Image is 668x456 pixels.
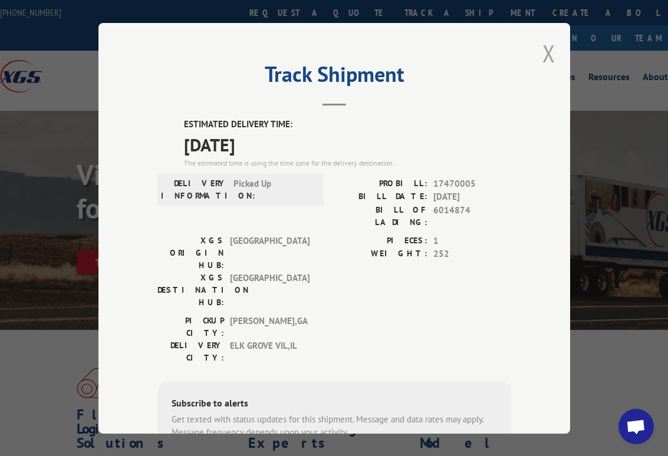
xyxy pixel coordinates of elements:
[433,234,511,247] span: 1
[172,395,497,412] div: Subscribe to alerts
[230,339,310,364] span: ELK GROVE VIL , IL
[618,409,654,444] a: Open chat
[230,314,310,339] span: [PERSON_NAME] , GA
[157,339,224,364] label: DELIVERY CITY:
[233,177,313,201] span: Picked Up
[157,314,224,339] label: PICKUP CITY:
[433,247,511,261] span: 252
[184,131,511,157] span: [DATE]
[161,177,228,201] label: DELIVERY INFORMATION:
[157,234,224,271] label: XGS ORIGIN HUB:
[334,203,427,228] label: BILL OF LADING:
[157,271,224,308] label: XGS DESTINATION HUB:
[172,412,497,439] div: Get texted with status updates for this shipment. Message and data rates may apply. Message frequ...
[433,203,511,228] span: 6014874
[433,190,511,204] span: [DATE]
[334,247,427,261] label: WEIGHT:
[184,157,511,168] div: The estimated time is using the time zone for the delivery destination.
[184,118,511,131] label: ESTIMATED DELIVERY TIME:
[334,234,427,247] label: PIECES:
[334,190,427,204] label: BILL DATE:
[230,271,310,308] span: [GEOGRAPHIC_DATA]
[334,177,427,190] label: PROBILL:
[433,177,511,190] span: 17470005
[542,38,555,69] button: Close modal
[230,234,310,271] span: [GEOGRAPHIC_DATA]
[157,66,511,88] h2: Track Shipment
